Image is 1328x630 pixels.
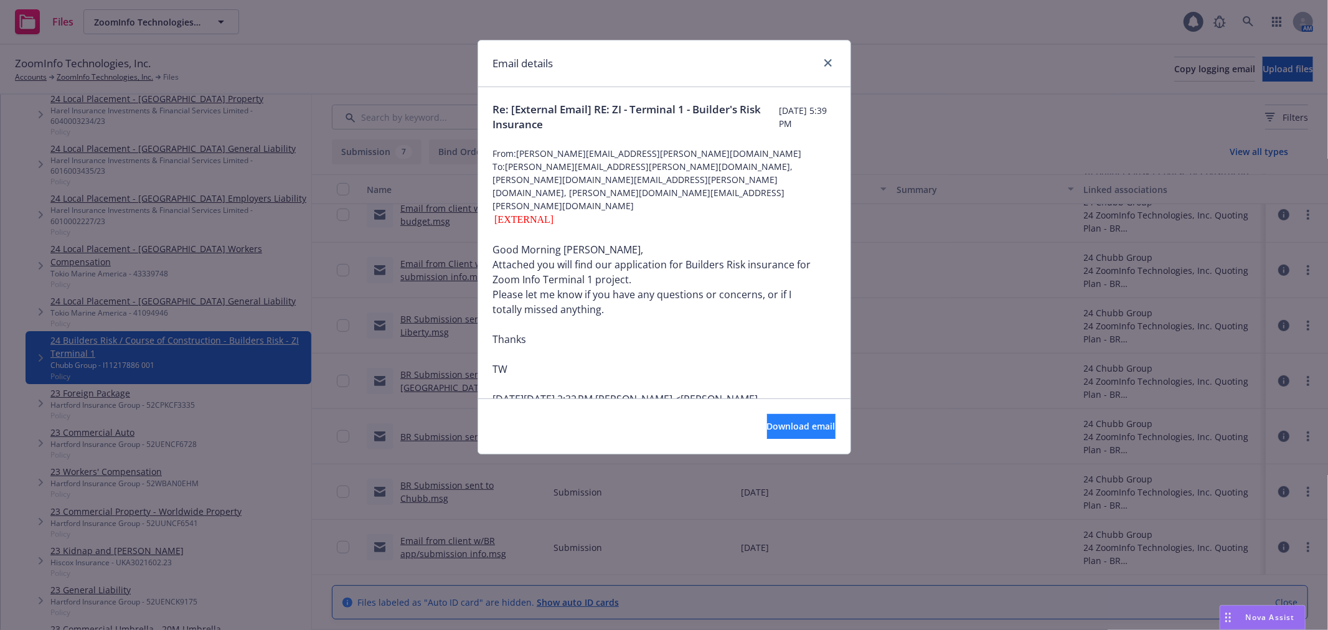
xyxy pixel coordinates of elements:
div: Drag to move [1220,606,1236,629]
div: Attached you will find our application for Builders Risk insurance for Zoom Info Terminal 1 project. [493,257,836,287]
span: Download email [767,420,836,432]
span: Nova Assist [1246,612,1295,623]
button: Nova Assist [1220,605,1306,630]
div: [DATE][DATE] 2:32 PM [PERSON_NAME] < > wrote: [493,392,836,421]
div: Thanks [493,332,836,347]
div: [EXTERNAL] [493,212,836,227]
a: close [821,55,836,70]
span: Re: [External Email] RE: ZI - Terminal 1 - Builder's Risk Insurance [493,102,779,132]
button: Download email [767,414,836,439]
span: [DATE] 5:39 PM [779,104,836,130]
div: Please let me know if you have any questions or concerns, or if I totally missed anything. [493,287,836,317]
span: To: [PERSON_NAME][EMAIL_ADDRESS][PERSON_NAME][DOMAIN_NAME], [PERSON_NAME][DOMAIN_NAME][EMAIL_ADDR... [493,160,836,212]
div: TW [493,362,836,377]
div: Good Morning [PERSON_NAME], [493,242,836,377]
span: From: [PERSON_NAME][EMAIL_ADDRESS][PERSON_NAME][DOMAIN_NAME] [493,147,836,160]
h1: Email details [493,55,553,72]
